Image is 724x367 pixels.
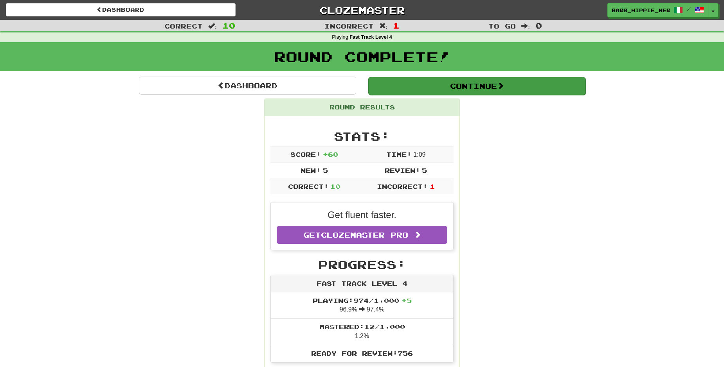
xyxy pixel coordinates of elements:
strong: Fast Track Level 4 [349,34,392,40]
a: Clozemaster [247,3,477,17]
span: Correct: [288,183,329,190]
p: Get fluent faster. [277,208,447,222]
span: To go [488,22,516,30]
span: 5 [422,166,427,174]
span: : [208,23,217,29]
li: 1.2% [271,318,453,345]
span: : [379,23,388,29]
span: Clozemaster Pro [321,231,408,239]
a: GetClozemaster Pro [277,226,447,244]
span: Score: [290,150,321,158]
span: Time: [386,150,412,158]
div: Fast Track Level 4 [271,275,453,292]
span: Incorrect: [377,183,428,190]
span: Mastered: 12 / 1,000 [319,323,405,330]
span: 1 [430,183,435,190]
span: + 60 [323,150,338,158]
button: Continue [368,77,585,95]
span: barb_hippie_nerd [612,7,670,14]
span: Incorrect [324,22,374,30]
span: 10 [330,183,340,190]
h2: Progress: [270,258,454,271]
span: : [521,23,530,29]
li: 96.9% 97.4% [271,292,453,319]
span: 1 [393,21,400,30]
span: 1 : 0 9 [413,151,425,158]
span: Review: [385,166,420,174]
span: Correct [164,22,203,30]
a: Dashboard [139,77,356,95]
span: 10 [222,21,236,30]
span: Ready for Review: 756 [311,349,413,357]
span: 0 [535,21,542,30]
span: / [687,6,691,12]
span: + 5 [402,297,412,304]
span: 5 [323,166,328,174]
h2: Stats: [270,130,454,143]
h1: Round Complete! [3,49,721,64]
div: Round Results [265,99,459,116]
a: Dashboard [6,3,236,16]
a: barb_hippie_nerd / [607,3,708,17]
span: New: [301,166,321,174]
span: Playing: 974 / 1,000 [313,297,412,304]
